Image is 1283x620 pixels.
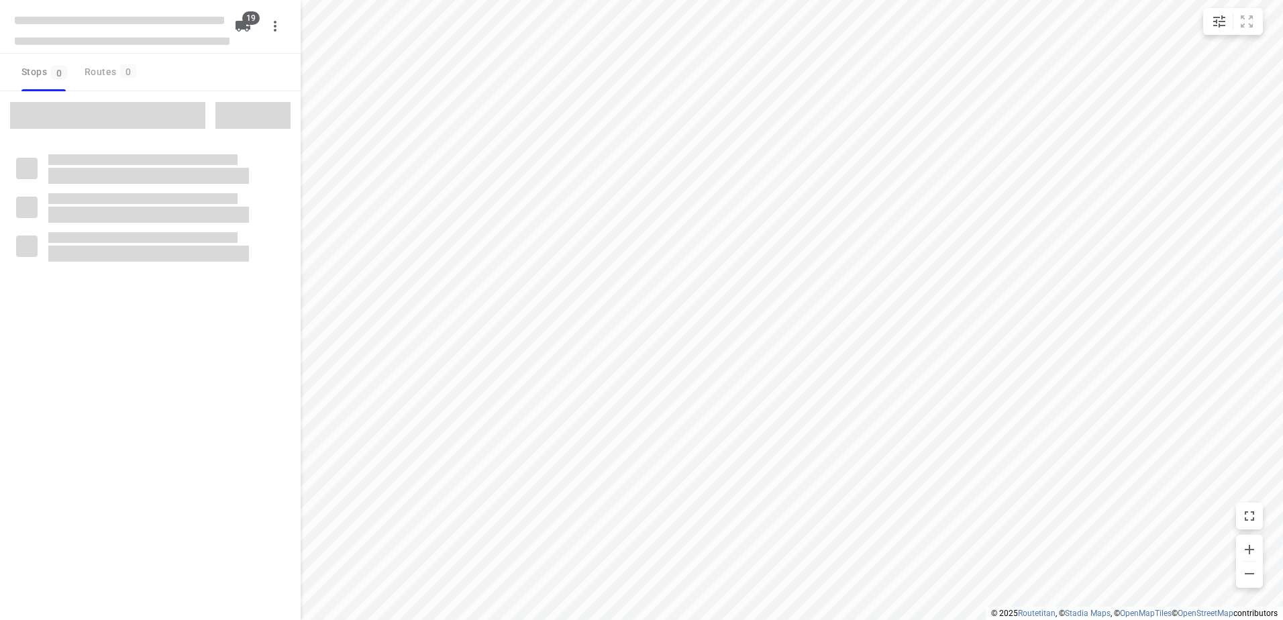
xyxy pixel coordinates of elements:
[1203,8,1263,35] div: small contained button group
[1178,609,1233,618] a: OpenStreetMap
[1120,609,1172,618] a: OpenMapTiles
[1206,8,1233,35] button: Map settings
[991,609,1278,618] li: © 2025 , © , © © contributors
[1065,609,1111,618] a: Stadia Maps
[1018,609,1056,618] a: Routetitan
